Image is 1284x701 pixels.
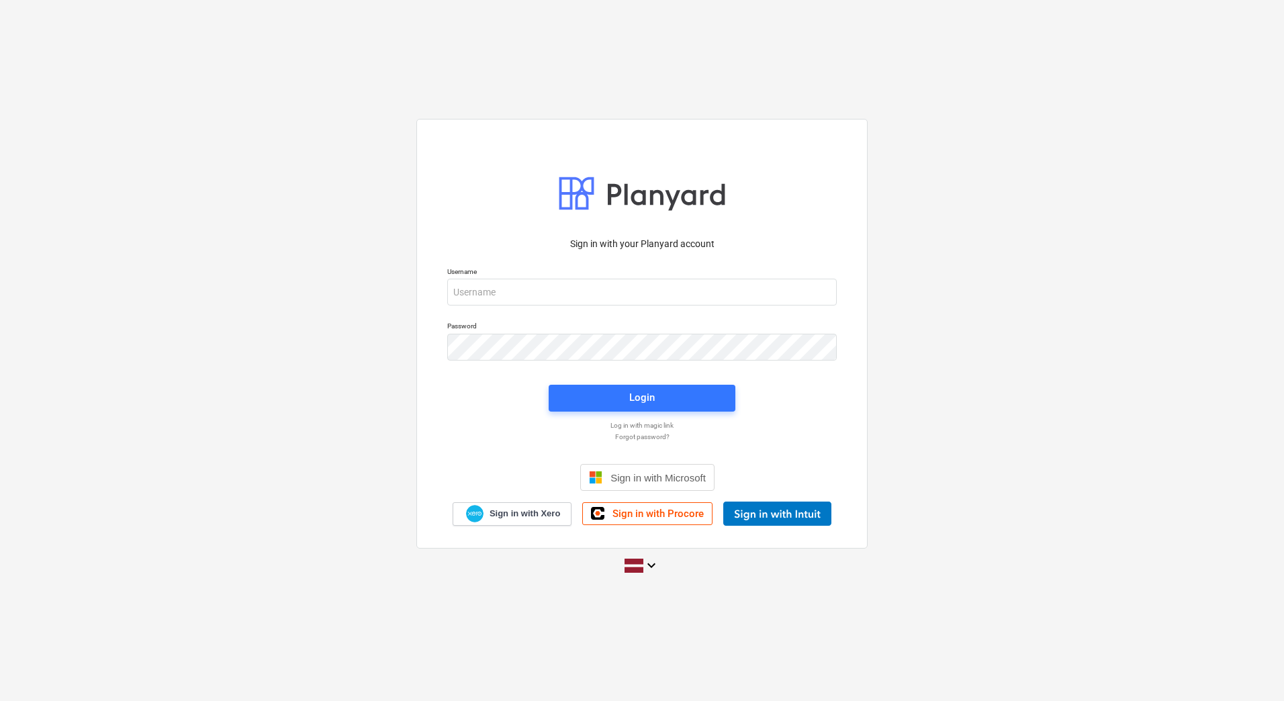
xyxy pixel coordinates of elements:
a: Log in with magic link [441,421,843,430]
p: Username [447,267,837,279]
i: keyboard_arrow_down [643,557,659,573]
img: Microsoft logo [589,471,602,484]
img: Xero logo [466,505,484,523]
span: Sign in with Microsoft [610,472,706,483]
button: Login [549,385,735,412]
a: Forgot password? [441,432,843,441]
a: Sign in with Procore [582,502,713,525]
p: Password [447,322,837,333]
a: Sign in with Xero [453,502,572,526]
span: Sign in with Xero [490,508,560,520]
div: Login [629,389,655,406]
input: Username [447,279,837,306]
span: Sign in with Procore [612,508,704,520]
p: Sign in with your Planyard account [447,237,837,251]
